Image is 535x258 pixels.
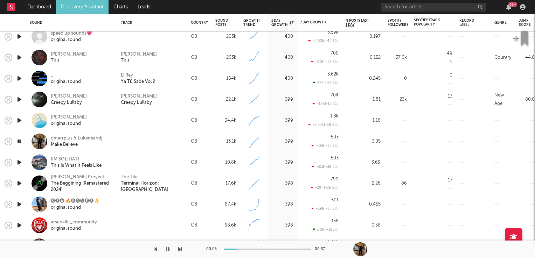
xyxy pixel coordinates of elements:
[191,95,197,104] div: GB
[51,174,112,180] div: [PERSON_NAME] Proyect
[215,137,236,146] div: 13.1k
[51,225,97,232] div: original sound
[346,33,381,41] div: 0.197
[494,21,507,25] div: Genre
[191,221,197,230] div: GB
[331,156,339,160] div: 503
[121,51,157,58] a: [PERSON_NAME]
[51,114,87,121] div: [PERSON_NAME]
[215,116,236,125] div: 34.4k
[312,164,339,169] div: -318 ( -38.7 % )
[346,137,381,146] div: 3.05
[191,33,197,41] div: GB
[51,163,102,169] div: This Is What It Feels Like
[271,95,293,104] div: 399
[51,37,92,43] div: original sound
[215,33,236,41] div: 203k
[51,180,112,193] div: The Beggining (Remastered 2024)
[51,114,87,127] a: [PERSON_NAME]original sound
[30,21,110,25] div: Sound
[308,38,339,43] div: -2.63k ( -42.3 % )
[381,3,486,12] input: Search for artists
[519,95,535,104] div: 80.0
[448,94,452,99] div: 13
[51,72,81,85] a: ..original sound
[331,135,339,139] div: 503
[51,174,112,193] a: [PERSON_NAME] ProyectThe Beggining (Remastered 2024)
[388,74,407,83] div: 0
[331,219,339,223] div: 938
[191,74,197,83] div: GB
[215,158,236,167] div: 10.8k
[346,74,381,83] div: 0.245
[448,178,452,182] div: 17
[414,18,442,27] div: Spotify Track Popularity
[494,91,512,108] div: New Age
[271,221,293,230] div: 398
[330,114,339,119] div: 1.8k
[215,179,236,188] div: 17.6k
[346,116,381,125] div: 1.16
[346,53,381,62] div: 0.152
[51,240,76,253] a: VypRYour A Cunt
[311,185,339,190] div: -294 ( -26.9 % )
[331,93,339,98] div: 704
[388,95,407,104] div: 23k
[121,58,130,64] div: This
[312,101,339,106] div: -126 ( -15.2 % )
[51,79,81,85] div: original sound
[191,21,208,25] div: Country
[450,60,452,64] div: 0
[447,51,452,56] div: 49
[121,100,152,106] a: Creepy Lullaby
[51,156,102,169] a: IIM SOLIHATIThis Is What It Feels Like
[388,179,407,188] div: 86
[331,198,339,202] div: 501
[346,19,370,27] span: % Posts Last 1 Day
[271,200,293,209] div: 398
[51,72,81,79] div: ..
[51,198,99,211] a: 🅚🅔🅝 🔥🅜🅞🅥🅔🅢👌original sound
[121,21,180,25] div: Track
[271,116,293,125] div: 399
[271,179,293,188] div: 398
[271,19,293,27] div: 1 Day Growth
[121,79,155,85] a: Ya Tú Sabe Vol 2
[313,227,339,232] div: 609 ( +185 % )
[215,53,236,62] div: 263k
[121,180,184,193] a: Terminal Horizon: [GEOGRAPHIC_DATA]
[519,53,535,62] div: 44.0
[215,221,236,230] div: 68.6k
[51,121,87,127] div: original sound
[191,179,197,188] div: GB
[519,19,531,27] div: Jump Score
[271,158,293,167] div: 399
[215,19,228,27] div: Sound Posts
[388,53,407,62] div: 37.6k
[331,177,339,181] div: 799
[450,73,452,78] div: 0
[121,72,133,79] a: El Rey
[51,142,102,148] div: Make Believe
[459,19,477,27] div: Record Label
[327,240,339,244] div: 1.46k
[215,200,236,209] div: 87.4k
[327,30,339,35] div: 3.59k
[271,53,293,62] div: 400
[121,174,137,180] a: The Tiki
[121,93,157,100] a: [PERSON_NAME]
[311,206,339,211] div: -298 ( -37.3 % )
[215,95,236,104] div: 22.1k
[51,30,92,37] div: speed up sounds💗
[508,2,517,7] div: 99 +
[51,135,102,148] a: omarrplus & LukedeandjMake Believe
[346,158,381,167] div: 3.69
[51,100,87,106] div: Creepy Lullaby
[315,245,329,253] div: 00:37
[300,20,328,24] div: 7 Day Growth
